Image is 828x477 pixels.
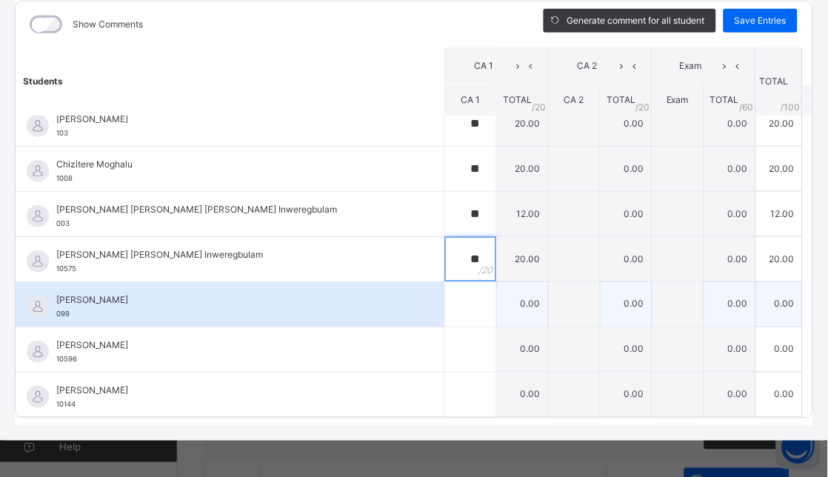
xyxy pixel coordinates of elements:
[704,146,755,191] td: 0.00
[27,160,49,182] img: default.svg
[704,327,755,372] td: 0.00
[56,384,411,397] span: [PERSON_NAME]
[56,203,411,216] span: [PERSON_NAME] [PERSON_NAME] [PERSON_NAME] Inweregbulam
[600,146,652,191] td: 0.00
[56,310,70,318] span: 099
[704,372,755,417] td: 0.00
[600,191,652,236] td: 0.00
[567,14,705,27] span: Generate comment for all student
[56,129,68,137] span: 103
[755,327,802,372] td: 0.00
[56,248,411,261] span: [PERSON_NAME] [PERSON_NAME] Inweregbulam
[27,386,49,408] img: default.svg
[27,296,49,318] img: default.svg
[56,158,411,171] span: Chizitere Moghalu
[600,281,652,327] td: 0.00
[704,236,755,281] td: 0.00
[496,327,548,372] td: 0.00
[496,372,548,417] td: 0.00
[755,101,802,146] td: 20.00
[600,236,652,281] td: 0.00
[27,250,49,273] img: default.svg
[496,281,548,327] td: 0.00
[496,146,548,191] td: 20.00
[56,113,411,126] span: [PERSON_NAME]
[704,191,755,236] td: 0.00
[27,341,49,363] img: default.svg
[755,281,802,327] td: 0.00
[755,372,802,417] td: 0.00
[56,400,76,408] span: 10144
[600,372,652,417] td: 0.00
[456,60,512,73] span: CA 1
[532,101,547,114] span: / 20
[564,95,584,106] span: CA 2
[461,95,480,106] span: CA 1
[56,264,76,273] span: 10575
[496,191,548,236] td: 12.00
[56,293,411,307] span: [PERSON_NAME]
[73,18,143,31] label: Show Comments
[56,219,70,227] span: 003
[740,101,754,114] span: / 60
[710,95,739,106] span: TOTAL
[704,101,755,146] td: 0.00
[755,47,802,116] th: TOTAL
[607,95,635,106] span: TOTAL
[667,95,689,106] span: Exam
[27,115,49,137] img: default.svg
[636,101,650,114] span: / 20
[27,205,49,227] img: default.svg
[560,60,615,73] span: CA 2
[781,101,801,114] span: /100
[503,95,532,106] span: TOTAL
[704,281,755,327] td: 0.00
[735,14,787,27] span: Save Entries
[496,236,548,281] td: 20.00
[23,76,63,87] span: Students
[755,191,802,236] td: 12.00
[664,60,719,73] span: Exam
[496,101,548,146] td: 20.00
[755,236,802,281] td: 20.00
[755,146,802,191] td: 20.00
[56,355,77,363] span: 10596
[56,338,411,352] span: [PERSON_NAME]
[56,174,73,182] span: 1008
[600,101,652,146] td: 0.00
[600,327,652,372] td: 0.00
